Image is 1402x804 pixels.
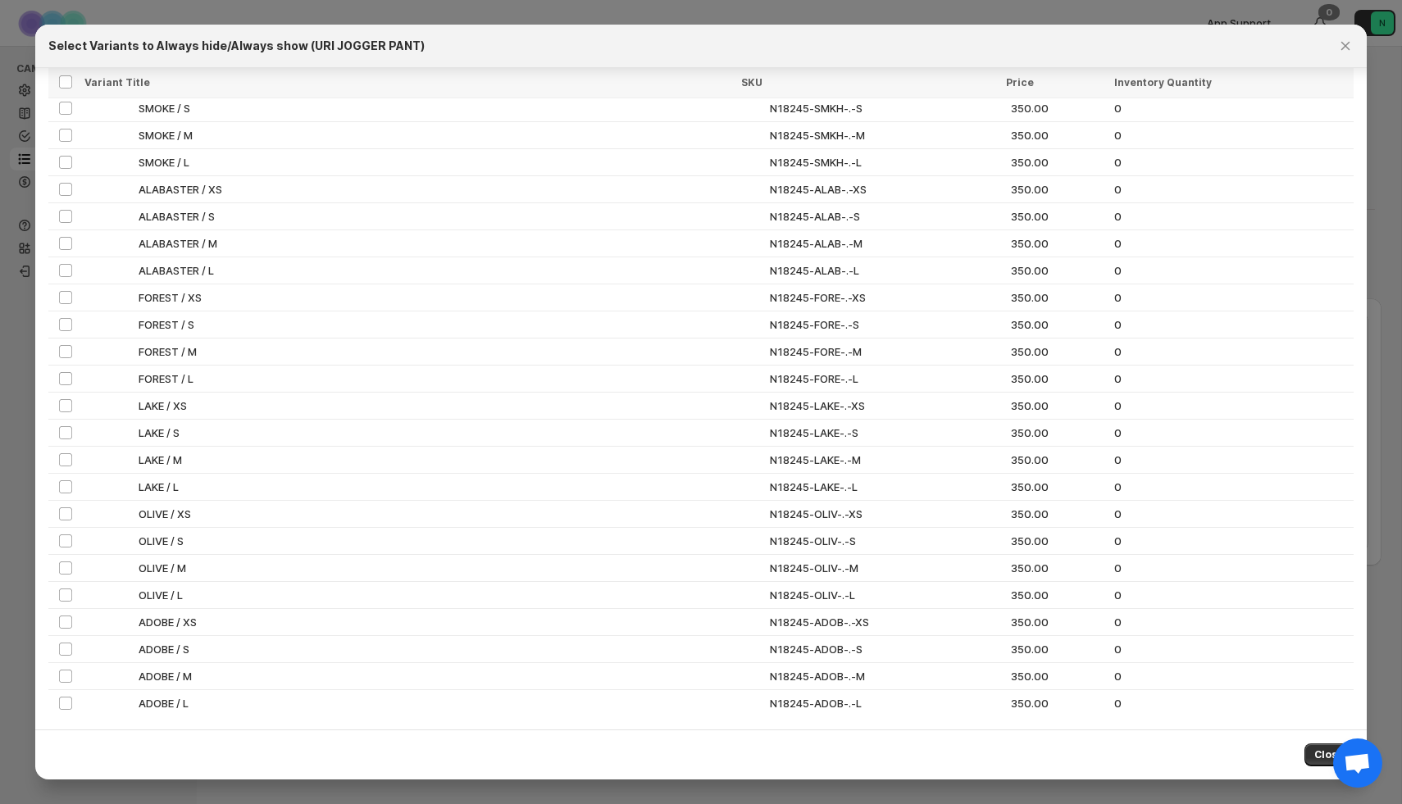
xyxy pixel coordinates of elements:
td: N18245-ADOB-.-M [765,663,1006,690]
td: 0 [1109,663,1354,690]
td: 0 [1109,393,1354,420]
td: 0 [1109,338,1354,366]
td: 350.00 [1006,230,1109,257]
td: N18245-ALAB-.-M [765,230,1006,257]
span: ADOBE / L [139,695,196,711]
td: N18245-ADOB-.-L [765,690,1006,717]
td: N18245-OLIV-.-XS [765,501,1006,528]
td: 0 [1109,609,1354,636]
td: 350.00 [1006,420,1109,447]
td: 350.00 [1006,366,1109,393]
td: 0 [1109,176,1354,203]
span: OLIVE / S [139,533,191,549]
td: 0 [1109,420,1354,447]
span: ALABASTER / S [139,208,222,225]
td: 350.00 [1006,176,1109,203]
td: 0 [1109,474,1354,501]
td: 350.00 [1006,447,1109,474]
span: ADOBE / S [139,641,197,657]
td: 0 [1109,636,1354,663]
span: Close [1314,748,1344,761]
td: 350.00 [1006,149,1109,176]
span: LAKE / XS [139,397,194,414]
td: 350.00 [1006,582,1109,609]
td: 350.00 [1006,609,1109,636]
div: Open chat [1333,738,1382,788]
td: N18245-ALAB-.-XS [765,176,1006,203]
td: 0 [1109,366,1354,393]
span: FOREST / L [139,370,201,387]
span: Price [1006,76,1034,89]
span: Inventory Quantity [1114,76,1212,89]
td: N18245-FORE-.-L [765,366,1006,393]
td: 350.00 [1006,95,1109,122]
td: N18245-OLIV-.-M [765,555,1006,582]
td: N18245-LAKE-.-L [765,474,1006,501]
td: 350.00 [1006,203,1109,230]
td: 0 [1109,95,1354,122]
td: N18245-OLIV-.-L [765,582,1006,609]
td: N18245-SMKH-.-L [765,149,1006,176]
td: N18245-FORE-.-XS [765,284,1006,311]
span: SMOKE / L [139,154,197,170]
td: 0 [1109,501,1354,528]
td: N18245-SMKH-.-S [765,95,1006,122]
span: ADOBE / XS [139,614,204,630]
td: 0 [1109,690,1354,717]
td: 0 [1109,311,1354,338]
td: 350.00 [1006,311,1109,338]
span: ALABASTER / XS [139,181,230,198]
span: LAKE / L [139,479,186,495]
td: N18245-FORE-.-M [765,338,1006,366]
td: 350.00 [1006,555,1109,582]
span: LAKE / S [139,425,187,441]
td: 350.00 [1006,338,1109,366]
td: 0 [1109,582,1354,609]
button: Close [1304,743,1354,766]
span: SKU [741,76,762,89]
span: ADOBE / M [139,668,199,684]
span: FOREST / S [139,316,202,333]
span: ALABASTER / M [139,235,225,252]
td: 350.00 [1006,284,1109,311]
td: 0 [1109,230,1354,257]
td: 350.00 [1006,636,1109,663]
td: 0 [1109,555,1354,582]
span: ALABASTER / L [139,262,221,279]
td: N18245-FORE-.-S [765,311,1006,338]
td: 350.00 [1006,690,1109,717]
span: OLIVE / M [139,560,193,576]
td: 0 [1109,284,1354,311]
span: LAKE / M [139,452,189,468]
span: Variant Title [84,76,150,89]
span: OLIVE / XS [139,506,198,522]
td: 0 [1109,447,1354,474]
span: OLIVE / L [139,587,190,603]
td: 350.00 [1006,501,1109,528]
td: 0 [1109,149,1354,176]
td: N18245-LAKE-.-M [765,447,1006,474]
span: SMOKE / S [139,100,198,116]
td: 0 [1109,122,1354,149]
td: 350.00 [1006,122,1109,149]
td: N18245-LAKE-.-S [765,420,1006,447]
button: Close [1334,34,1357,57]
td: 350.00 [1006,528,1109,555]
h2: Select Variants to Always hide/Always show (URI JOGGER PANT) [48,38,425,54]
td: N18245-ADOB-.-S [765,636,1006,663]
td: 350.00 [1006,663,1109,690]
td: 350.00 [1006,474,1109,501]
td: 350.00 [1006,257,1109,284]
td: 0 [1109,203,1354,230]
td: N18245-ALAB-.-L [765,257,1006,284]
td: N18245-OLIV-.-S [765,528,1006,555]
td: N18245-SMKH-.-M [765,122,1006,149]
span: SMOKE / M [139,127,200,143]
td: N18245-ALAB-.-S [765,203,1006,230]
span: FOREST / M [139,343,204,360]
td: 0 [1109,528,1354,555]
td: N18245-ADOB-.-XS [765,609,1006,636]
td: 0 [1109,257,1354,284]
span: FOREST / XS [139,289,209,306]
td: 350.00 [1006,393,1109,420]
